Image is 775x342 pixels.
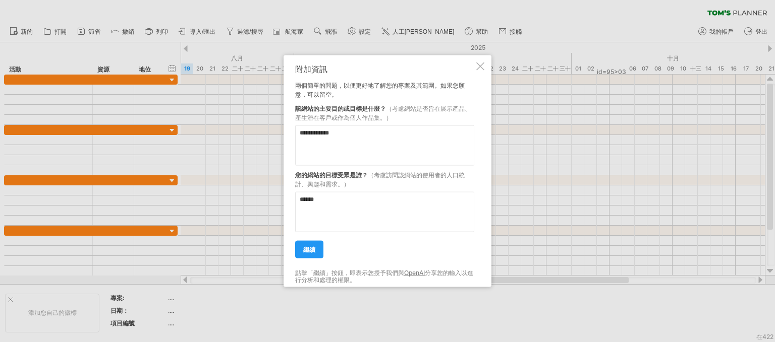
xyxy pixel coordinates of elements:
[295,104,471,121] font: 該網站的主要目的或目標是什麼？
[295,63,327,74] font: 附加資訊
[404,268,425,276] a: OpenAI
[295,81,465,98] font: 兩個簡單的問題，以便更好地了解您的專案及其範圍。如果您願意，可以留空。
[303,245,315,253] font: 繼續
[295,240,323,258] a: 繼續
[295,171,465,187] font: 您的網站的目標受眾是誰？
[295,268,473,283] font: 點擊「繼續」按鈕，即表示您授予我們與 分享您的輸入以進行分析和處理的權限。
[295,171,465,187] span: （考慮訪問該網站的使用者的人口統計、興趣和需求。）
